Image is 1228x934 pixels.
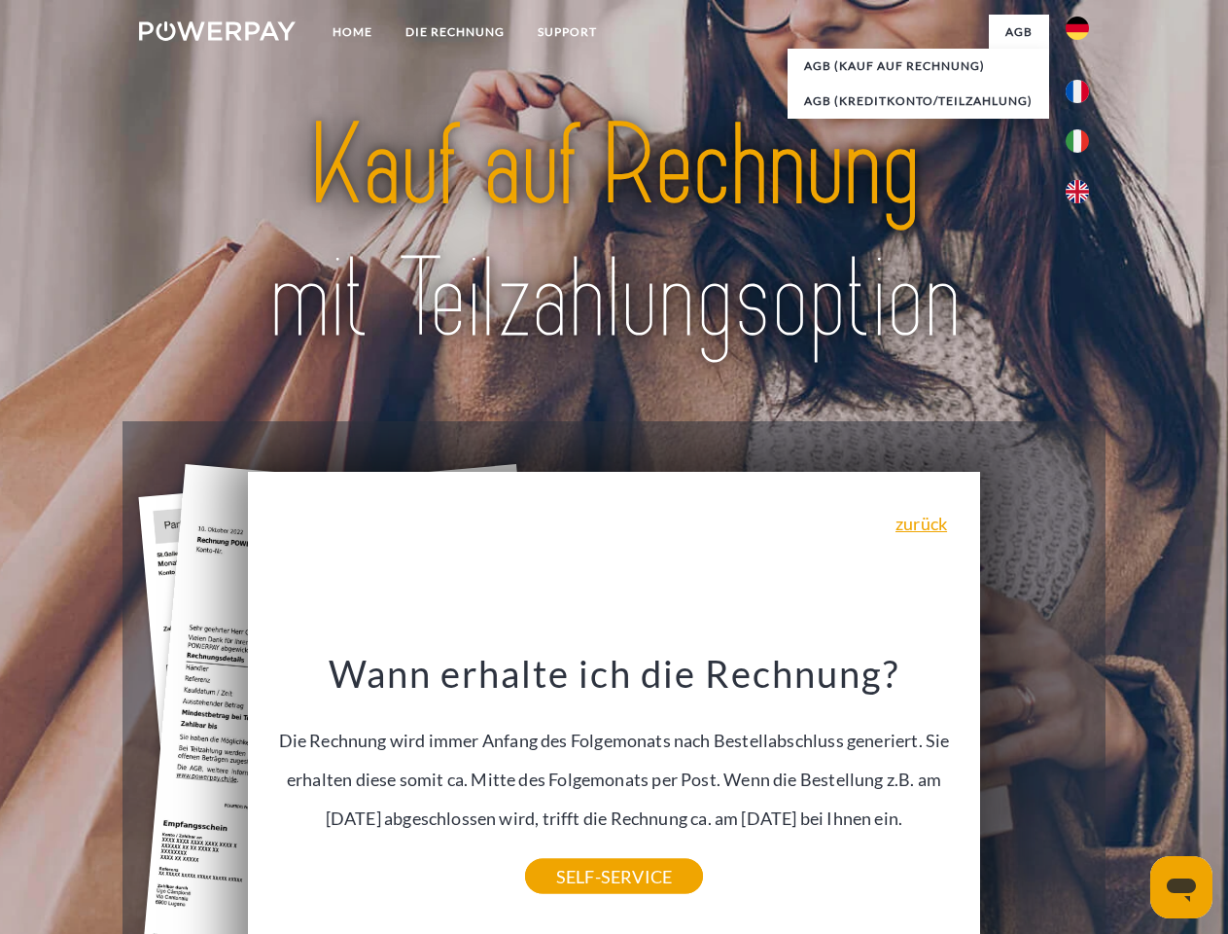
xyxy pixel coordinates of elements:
[260,650,969,697] h3: Wann erhalte ich die Rechnung?
[1066,17,1089,40] img: de
[525,859,703,894] a: SELF-SERVICE
[1066,180,1089,203] img: en
[260,650,969,877] div: Die Rechnung wird immer Anfang des Folgemonats nach Bestellabschluss generiert. Sie erhalten dies...
[186,93,1042,373] img: title-powerpay_de.svg
[788,84,1049,119] a: AGB (Kreditkonto/Teilzahlung)
[521,15,614,50] a: SUPPORT
[1066,80,1089,103] img: fr
[1150,856,1212,918] iframe: Schaltfläche zum Öffnen des Messaging-Fensters
[788,49,1049,84] a: AGB (Kauf auf Rechnung)
[139,21,296,41] img: logo-powerpay-white.svg
[989,15,1049,50] a: agb
[316,15,389,50] a: Home
[1066,129,1089,153] img: it
[389,15,521,50] a: DIE RECHNUNG
[895,515,947,532] a: zurück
